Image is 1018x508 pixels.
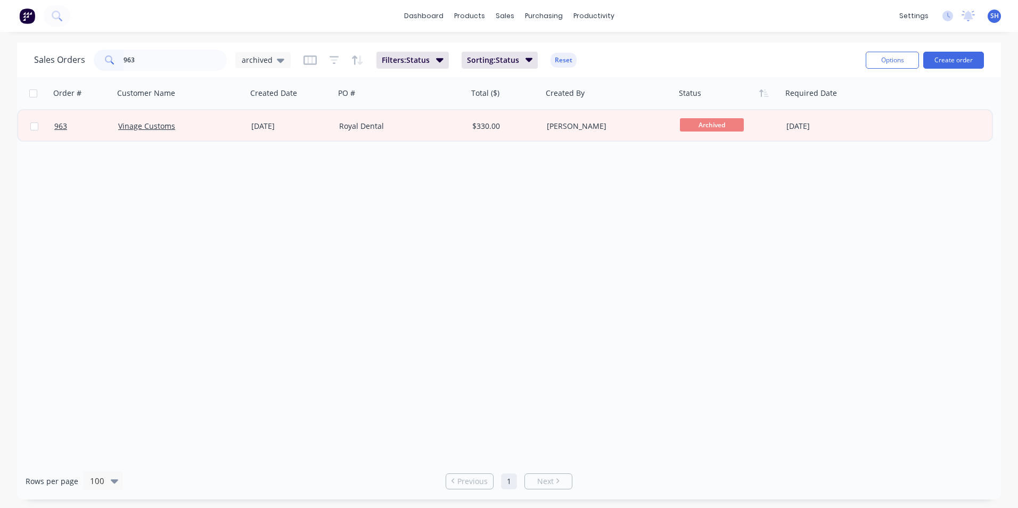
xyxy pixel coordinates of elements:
[339,121,457,132] div: Royal Dental
[785,88,837,99] div: Required Date
[679,88,701,99] div: Status
[117,88,175,99] div: Customer Name
[462,52,538,69] button: Sorting:Status
[457,476,488,487] span: Previous
[250,88,297,99] div: Created Date
[242,54,273,65] span: archived
[471,88,499,99] div: Total ($)
[118,121,175,131] a: Vinage Customs
[446,476,493,487] a: Previous page
[472,121,535,132] div: $330.00
[251,121,331,132] div: [DATE]
[786,121,871,132] div: [DATE]
[547,121,665,132] div: [PERSON_NAME]
[53,88,81,99] div: Order #
[537,476,554,487] span: Next
[399,8,449,24] a: dashboard
[525,476,572,487] a: Next page
[19,8,35,24] img: Factory
[26,476,78,487] span: Rows per page
[568,8,620,24] div: productivity
[490,8,520,24] div: sales
[520,8,568,24] div: purchasing
[894,8,934,24] div: settings
[990,11,999,21] span: SH
[680,118,744,132] span: Archived
[449,8,490,24] div: products
[54,121,67,132] span: 963
[124,50,227,71] input: Search...
[551,53,577,68] button: Reset
[338,88,355,99] div: PO #
[501,473,517,489] a: Page 1 is your current page
[34,55,85,65] h1: Sales Orders
[467,55,519,65] span: Sorting: Status
[866,52,919,69] button: Options
[382,55,430,65] span: Filters: Status
[54,110,118,142] a: 963
[441,473,577,489] ul: Pagination
[376,52,449,69] button: Filters:Status
[546,88,585,99] div: Created By
[923,52,984,69] button: Create order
